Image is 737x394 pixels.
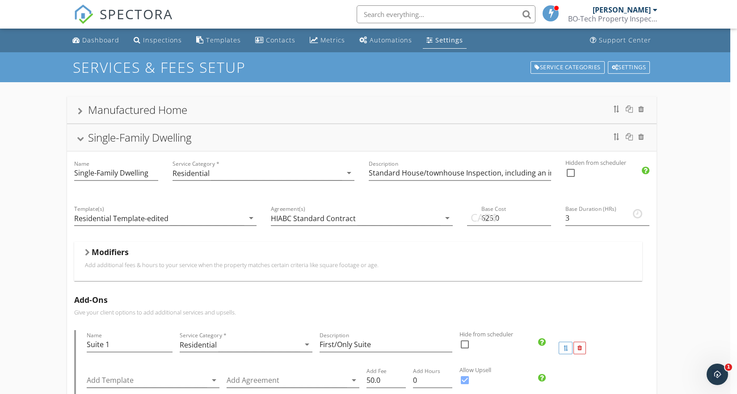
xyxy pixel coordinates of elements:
[306,32,349,49] a: Metrics
[74,166,158,180] input: Name
[423,32,467,49] a: Settings
[209,375,219,386] i: arrow_drop_down
[357,5,535,23] input: Search everything...
[266,36,295,44] div: Contacts
[599,36,651,44] div: Support Center
[143,36,182,44] div: Inspections
[565,211,649,226] input: Base Duration (HRs)
[568,14,657,23] div: BO-Tech Property Inspections Ltd.
[87,337,173,352] input: Name
[530,60,606,75] a: Service Categories
[88,102,187,117] div: Manufactured Home
[74,214,168,222] div: Residential Template-edited
[320,337,452,352] input: Description
[302,339,312,350] i: arrow_drop_down
[173,169,210,177] div: Residential
[246,213,257,223] i: arrow_drop_down
[74,309,649,316] p: Give your client options to add additional services and upsells.
[130,32,185,49] a: Inspections
[593,5,651,14] div: [PERSON_NAME]
[180,341,217,349] div: Residential
[435,36,463,44] div: Settings
[607,60,651,75] a: Settings
[725,364,732,371] span: 1
[471,210,498,226] span: CAD$
[707,364,728,385] iframe: Intercom live chat
[74,295,649,304] h5: Add-Ons
[74,4,93,24] img: The Best Home Inspection Software - Spectora
[366,373,406,388] input: Add Fee
[370,36,412,44] div: Automations
[413,373,452,388] input: Add Hours
[193,32,244,49] a: Templates
[369,166,551,180] input: Description
[459,366,718,374] label: Allow Upsell
[82,36,119,44] div: Dashboard
[88,130,191,145] div: Single-Family Dwelling
[85,261,632,268] p: Add additional fees & hours to your service when the property matches certain criteria like squar...
[271,214,356,222] div: HIABC Standard Contract
[467,211,551,226] input: Base Cost
[459,330,718,339] label: Hide from scheduler
[531,61,605,74] div: Service Categories
[320,36,345,44] div: Metrics
[344,168,354,178] i: arrow_drop_down
[92,247,129,256] h5: Modifiers
[100,4,173,23] span: SPECTORA
[74,12,173,31] a: SPECTORA
[608,61,650,74] div: Settings
[73,59,651,75] h1: SERVICES & FEES SETUP
[69,32,123,49] a: Dashboard
[252,32,299,49] a: Contacts
[356,32,416,49] a: Automations (Basic)
[442,213,453,223] i: arrow_drop_down
[349,375,359,386] i: arrow_drop_down
[206,36,241,44] div: Templates
[586,32,655,49] a: Support Center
